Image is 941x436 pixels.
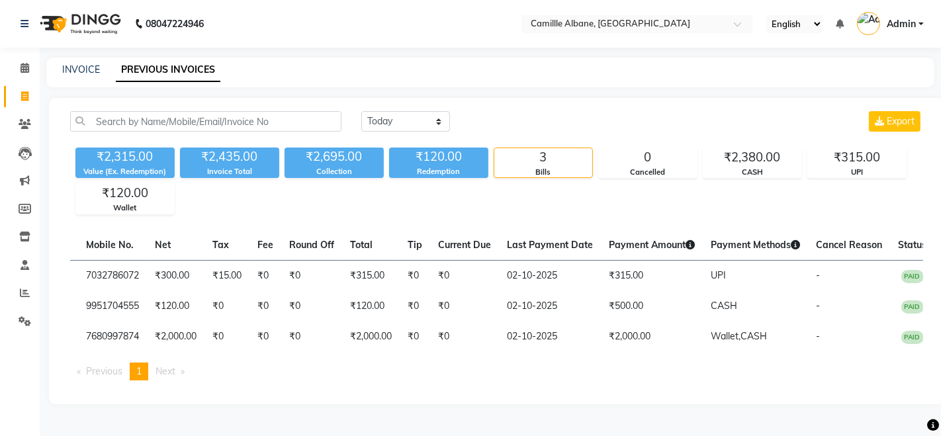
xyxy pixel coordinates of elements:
[342,291,400,322] td: ₹120.00
[75,166,175,177] div: Value (Ex. Redemption)
[147,260,204,291] td: ₹300.00
[136,365,142,377] span: 1
[78,291,147,322] td: 9951704555
[400,260,430,291] td: ₹0
[430,322,499,352] td: ₹0
[389,148,488,166] div: ₹120.00
[62,64,100,75] a: INVOICE
[204,260,249,291] td: ₹15.00
[703,167,801,178] div: CASH
[70,111,341,132] input: Search by Name/Mobile/Email/Invoice No
[887,17,916,31] span: Admin
[389,166,488,177] div: Redemption
[898,239,926,251] span: Status
[808,148,906,167] div: ₹315.00
[494,148,592,167] div: 3
[116,58,220,82] a: PREVIOUS INVOICES
[281,322,342,352] td: ₹0
[249,291,281,322] td: ₹0
[86,365,122,377] span: Previous
[76,184,174,202] div: ₹120.00
[901,270,924,283] span: PAID
[78,260,147,291] td: 7032786072
[601,291,703,322] td: ₹500.00
[901,300,924,314] span: PAID
[156,365,175,377] span: Next
[816,300,820,312] span: -
[146,5,204,42] b: 08047224946
[507,239,593,251] span: Last Payment Date
[76,202,174,214] div: Wallet
[499,322,601,352] td: 02-10-2025
[147,322,204,352] td: ₹2,000.00
[430,291,499,322] td: ₹0
[212,239,229,251] span: Tax
[204,322,249,352] td: ₹0
[887,115,915,127] span: Export
[816,269,820,281] span: -
[711,239,800,251] span: Payment Methods
[342,260,400,291] td: ₹315.00
[408,239,422,251] span: Tip
[86,239,134,251] span: Mobile No.
[75,148,175,166] div: ₹2,315.00
[711,300,737,312] span: CASH
[816,239,882,251] span: Cancel Reason
[740,330,767,342] span: CASH
[816,330,820,342] span: -
[180,148,279,166] div: ₹2,435.00
[499,260,601,291] td: 02-10-2025
[869,111,920,132] button: Export
[601,322,703,352] td: ₹2,000.00
[285,166,384,177] div: Collection
[249,260,281,291] td: ₹0
[599,167,697,178] div: Cancelled
[599,148,697,167] div: 0
[70,363,923,380] nav: Pagination
[430,260,499,291] td: ₹0
[342,322,400,352] td: ₹2,000.00
[400,322,430,352] td: ₹0
[78,322,147,352] td: 7680997874
[601,260,703,291] td: ₹315.00
[901,331,924,344] span: PAID
[180,166,279,177] div: Invoice Total
[281,260,342,291] td: ₹0
[438,239,491,251] span: Current Due
[281,291,342,322] td: ₹0
[249,322,281,352] td: ₹0
[703,148,801,167] div: ₹2,380.00
[285,148,384,166] div: ₹2,695.00
[711,330,740,342] span: Wallet,
[609,239,695,251] span: Payment Amount
[147,291,204,322] td: ₹120.00
[857,12,880,35] img: Admin
[808,167,906,178] div: UPI
[204,291,249,322] td: ₹0
[350,239,373,251] span: Total
[494,167,592,178] div: Bills
[257,239,273,251] span: Fee
[711,269,726,281] span: UPI
[155,239,171,251] span: Net
[34,5,124,42] img: logo
[499,291,601,322] td: 02-10-2025
[289,239,334,251] span: Round Off
[400,291,430,322] td: ₹0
